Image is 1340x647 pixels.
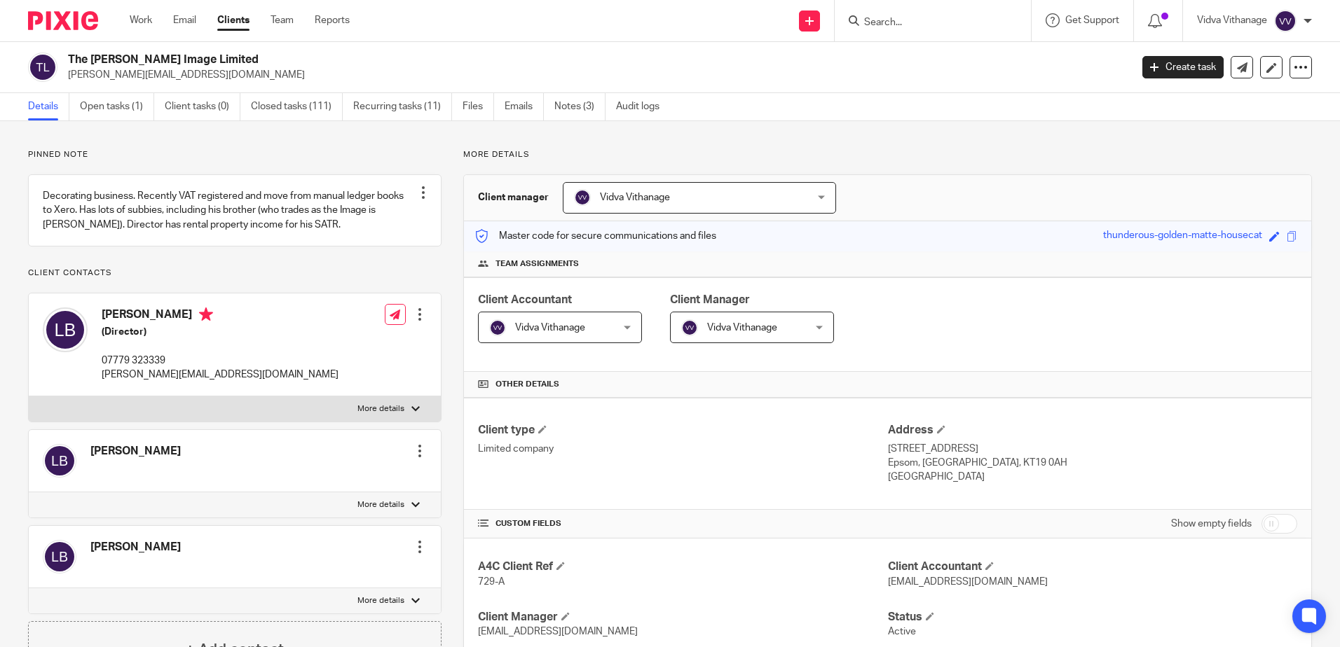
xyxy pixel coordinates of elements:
p: Vidva Vithanage [1197,13,1267,27]
span: Vidva Vithanage [707,323,777,333]
h4: [PERSON_NAME] [90,540,181,555]
img: svg%3E [574,189,591,206]
h4: [PERSON_NAME] [102,307,339,325]
h4: Client type [478,423,887,438]
h4: Address [888,423,1297,438]
a: Recurring tasks (11) [353,93,452,120]
p: More details [357,499,404,510]
img: svg%3E [681,319,698,336]
a: Team [271,13,294,27]
h4: A4C Client Ref [478,559,887,574]
div: thunderous-golden-matte-housecat [1103,228,1262,244]
p: More details [463,149,1312,160]
h4: Client Manager [478,610,887,625]
a: Email [173,13,196,27]
p: [GEOGRAPHIC_DATA] [888,470,1297,484]
p: 07779 323339 [102,354,339,368]
span: Vidva Vithanage [600,193,670,202]
span: 729-A [478,577,505,587]
img: svg%3E [1274,10,1297,32]
p: More details [357,403,404,415]
span: Team assignments [495,258,579,270]
p: Epsom, [GEOGRAPHIC_DATA], KT19 0AH [888,456,1297,470]
a: Notes (3) [554,93,606,120]
label: Show empty fields [1171,517,1252,531]
img: svg%3E [43,540,76,573]
img: Pixie [28,11,98,30]
h4: CUSTOM FIELDS [478,518,887,529]
h2: The [PERSON_NAME] Image Limited [68,53,910,67]
h4: Client Accountant [888,559,1297,574]
span: Client Manager [670,294,750,305]
span: Get Support [1065,15,1119,25]
a: Reports [315,13,350,27]
h4: [PERSON_NAME] [90,444,181,459]
span: Active [888,627,916,636]
img: svg%3E [43,444,76,478]
span: Vidva Vithanage [515,323,585,333]
h5: (Director) [102,325,339,339]
p: Limited company [478,442,887,456]
a: Client tasks (0) [165,93,240,120]
i: Primary [199,307,213,321]
input: Search [863,17,989,29]
h3: Client manager [478,190,549,204]
a: Clients [217,13,249,27]
span: Other details [495,379,559,390]
span: Client Accountant [478,294,572,305]
p: [PERSON_NAME][EMAIL_ADDRESS][DOMAIN_NAME] [102,368,339,382]
img: svg%3E [28,53,57,82]
p: Pinned note [28,149,442,160]
a: Audit logs [616,93,670,120]
p: Master code for secure communications and files [474,229,716,243]
h4: Status [888,610,1297,625]
a: Details [28,93,69,120]
p: [PERSON_NAME][EMAIL_ADDRESS][DOMAIN_NAME] [68,68,1121,82]
a: Closed tasks (111) [251,93,343,120]
a: Files [463,93,494,120]
a: Create task [1142,56,1224,78]
a: Emails [505,93,544,120]
span: [EMAIL_ADDRESS][DOMAIN_NAME] [888,577,1048,587]
img: svg%3E [489,319,506,336]
p: Client contacts [28,267,442,279]
img: svg%3E [43,307,88,352]
p: [STREET_ADDRESS] [888,442,1297,456]
span: [EMAIL_ADDRESS][DOMAIN_NAME] [478,627,638,636]
a: Work [130,13,152,27]
p: More details [357,595,404,606]
a: Open tasks (1) [80,93,154,120]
